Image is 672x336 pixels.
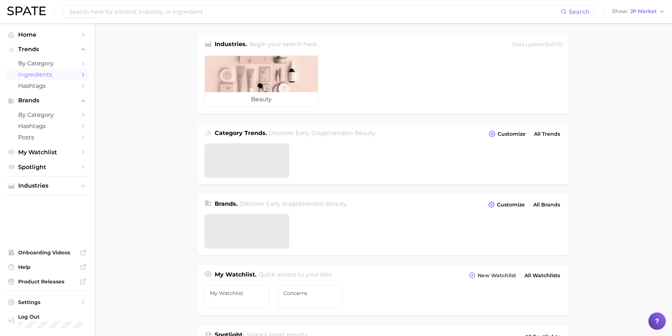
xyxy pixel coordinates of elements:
span: Trends [18,46,76,53]
img: SPATE [7,7,46,15]
a: All Brands [531,200,562,210]
span: Product Releases [18,278,76,285]
span: Concerns [283,290,337,296]
a: My Watchlist [205,285,269,309]
a: Concerns [278,285,343,309]
span: beauty [205,92,318,107]
span: JP Market [630,9,657,13]
h2: Quick access to your lists. [259,270,332,280]
span: beauty [326,200,346,207]
span: by Category [18,60,76,67]
button: ShowJP Market [610,7,667,16]
span: Settings [18,299,76,306]
span: Industries [18,183,76,189]
span: Help [18,264,76,270]
span: All Watchlists [525,273,560,279]
span: Show [612,9,628,13]
h1: Industries. [215,40,247,50]
button: Trends [6,44,89,55]
span: Onboarding Videos [18,249,76,256]
span: Home [18,31,76,38]
a: by Category [6,109,89,120]
a: beauty [205,56,318,107]
a: All Watchlists [523,271,562,280]
h1: My Watchlist. [215,270,256,280]
span: All Trends [534,131,560,137]
span: New Watchlist [478,273,516,279]
a: All Trends [532,129,562,139]
span: Brands . [215,200,238,207]
a: Ingredients [6,69,89,80]
a: Spotlight [6,161,89,173]
span: Hashtags [18,82,76,89]
span: Customize [498,131,526,137]
input: Search here for a brand, industry, or ingredient [68,5,561,18]
button: Customize [486,200,527,210]
h2: Begin your search here. [249,40,318,50]
span: Hashtags [18,123,76,130]
span: Discover Early Stage brands in . [240,200,347,207]
a: Help [6,262,89,273]
a: Posts [6,132,89,143]
span: Customize [497,202,525,208]
button: Customize [487,129,527,139]
button: New Watchlist [467,270,518,280]
a: Onboarding Videos [6,247,89,258]
span: by Category [18,111,76,118]
span: All Brands [533,202,560,208]
button: Brands [6,95,89,106]
span: Search [569,8,590,15]
a: Home [6,29,89,40]
span: Category Trends . [215,130,267,136]
span: Ingredients [18,71,76,78]
a: Settings [6,297,89,308]
span: Log Out [18,314,83,320]
a: Hashtags [6,120,89,132]
a: Log out. Currently logged in with e-mail jkno@cosmax.com. [6,311,89,330]
a: Hashtags [6,80,89,91]
a: by Category [6,58,89,69]
span: My Watchlist [210,290,264,296]
span: beauty [355,130,375,136]
div: Data update: [DATE] [512,40,562,50]
a: My Watchlist [6,147,89,158]
span: Spotlight [18,164,76,171]
span: My Watchlist [18,149,76,156]
span: Brands [18,97,76,104]
span: Discover Early Stage trends in . [269,130,376,136]
button: Industries [6,180,89,191]
a: Product Releases [6,276,89,287]
span: Posts [18,134,76,141]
